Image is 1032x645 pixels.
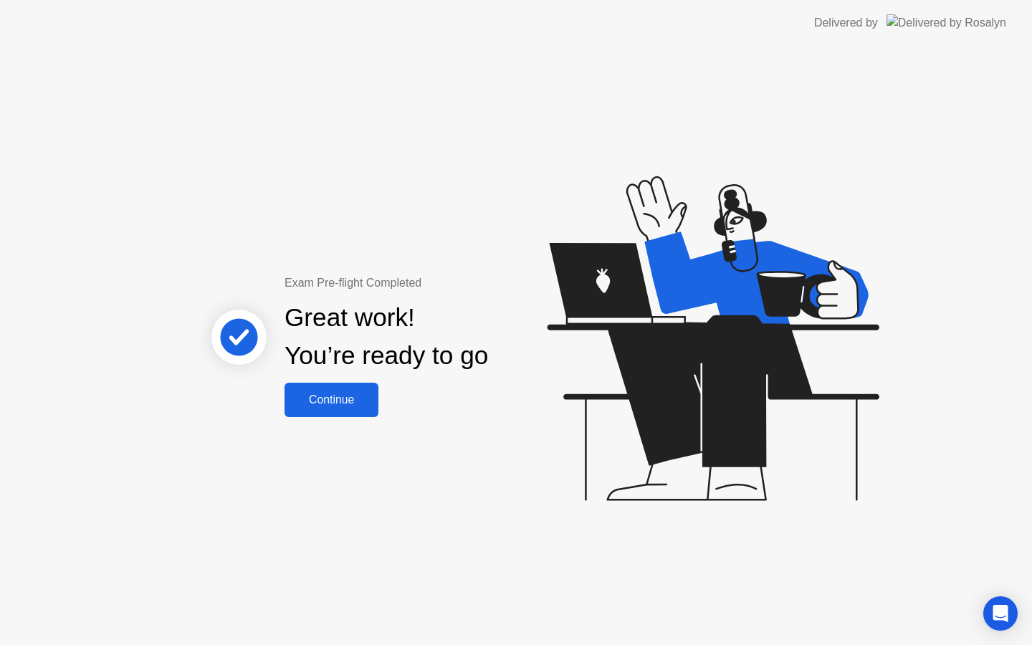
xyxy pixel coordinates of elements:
div: Open Intercom Messenger [983,596,1018,631]
button: Continue [285,383,378,417]
div: Great work! You’re ready to go [285,299,488,375]
div: Delivered by [814,14,878,32]
div: Exam Pre-flight Completed [285,274,580,292]
img: Delivered by Rosalyn [887,14,1006,31]
div: Continue [289,393,374,406]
